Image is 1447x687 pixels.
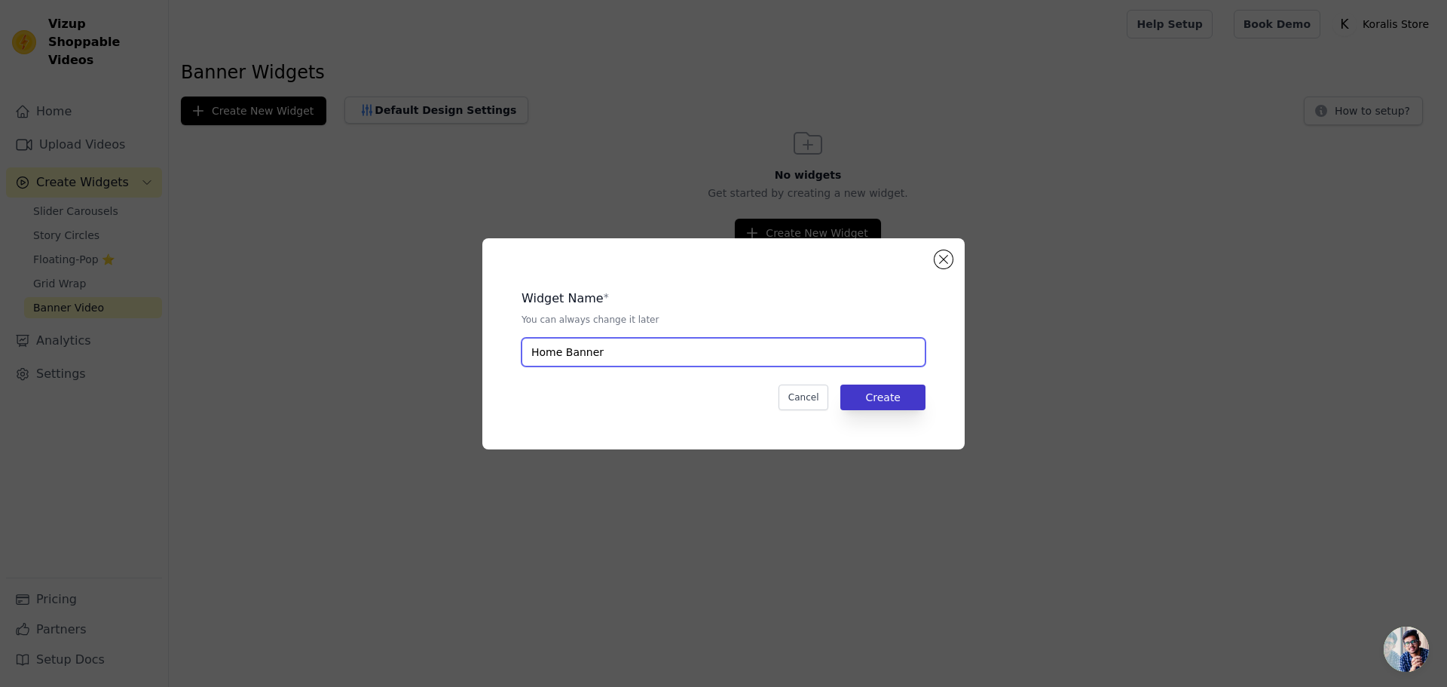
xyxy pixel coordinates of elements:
legend: Widget Name [522,290,604,308]
button: Cancel [779,385,829,410]
button: Create [840,385,925,410]
div: Bate-papo aberto [1384,627,1429,672]
p: You can always change it later [522,314,925,326]
button: Close modal [935,250,953,268]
